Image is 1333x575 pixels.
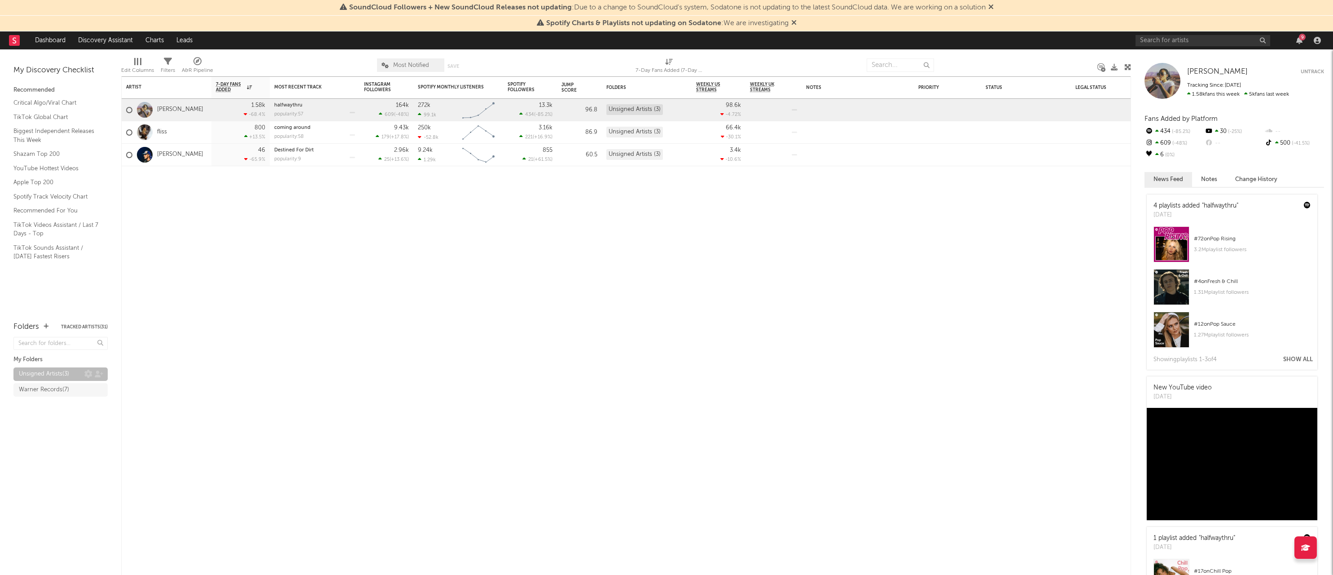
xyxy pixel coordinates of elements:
[13,149,99,159] a: Shazam Top 200
[244,156,265,162] div: -65.9 %
[546,20,721,27] span: Spotify Charts & Playlists not updating on Sodatone
[274,103,355,108] div: halfwaythru
[539,125,552,131] div: 3.16k
[447,64,459,69] button: Save
[13,322,39,332] div: Folders
[394,125,409,131] div: 9.43k
[606,127,663,137] div: Unsigned Artists (3)
[561,105,597,115] div: 96.8
[391,157,408,162] span: +13.6 %
[349,4,986,11] span: : Due to a change to SoundCloud's system, Sodatone is not updating to the latest SoundCloud data....
[13,164,99,173] a: YouTube Hottest Videos
[161,54,175,80] div: Filters
[1194,244,1311,255] div: 3.2M playlist followers
[1144,126,1204,137] div: 434
[791,20,797,27] span: Dismiss
[274,134,304,139] div: popularity: 58
[378,156,409,162] div: ( )
[139,31,170,49] a: Charts
[364,82,395,93] div: Instagram Followers
[274,148,314,153] a: Destined For Dirt
[720,111,741,117] div: -4.72 %
[13,177,99,187] a: Apple Top 200
[508,82,539,93] div: Spotify Followers
[13,243,99,261] a: TikTok Sounds Assistant / [DATE] Fastest Risers
[394,147,409,153] div: 2.96k
[274,103,303,108] a: halfwaythru
[418,134,438,140] div: -52.8k
[274,125,311,130] a: coming around
[1153,393,1212,402] div: [DATE]
[1296,37,1302,44] button: 9
[458,99,499,121] svg: Chart title
[121,54,154,80] div: Edit Columns
[395,112,408,117] span: -48 %
[13,126,99,145] a: Biggest Independent Releases This Week
[1153,534,1235,543] div: 1 playlist added
[534,135,551,140] span: +16.9 %
[19,369,69,380] div: Unsigned Artists ( 3 )
[535,157,551,162] span: +61.5 %
[1194,287,1311,298] div: 1.31M playlist followers
[274,112,303,117] div: popularity: 57
[13,192,99,202] a: Spotify Track Velocity Chart
[988,4,994,11] span: Dismiss
[13,98,99,108] a: Critical Algo/Viral Chart
[546,20,789,27] span: : We are investigating
[1187,68,1248,75] span: [PERSON_NAME]
[13,206,99,216] a: Recommended For You
[161,65,175,76] div: Filters
[730,147,741,153] div: 3.4k
[1187,92,1289,97] span: 5k fans last week
[1187,67,1248,76] a: [PERSON_NAME]
[13,220,99,239] a: TikTok Videos Assistant / Last 7 Days - Top
[1164,153,1175,158] span: 0 %
[1153,354,1217,365] div: Showing playlist s 1- 3 of 4
[1147,269,1317,312] a: #4onFresh & Chill1.31Mplaylist followers
[274,157,301,162] div: popularity: 9
[251,102,265,108] div: 1.58k
[418,157,436,163] div: 1.29k
[1144,149,1204,161] div: 6
[1192,172,1226,187] button: Notes
[1204,137,1264,149] div: --
[1199,535,1235,541] a: "halfwaythru"
[522,156,552,162] div: ( )
[1227,129,1242,134] span: -25 %
[13,85,108,96] div: Recommended
[182,65,213,76] div: A&R Pipeline
[1202,203,1238,209] a: "halfwaythru"
[258,147,265,153] div: 46
[391,135,408,140] span: +17.8 %
[606,85,674,90] div: Folders
[1153,543,1235,552] div: [DATE]
[418,125,431,131] div: 250k
[561,150,597,160] div: 60.5
[1301,67,1324,76] button: Untrack
[535,112,551,117] span: -85.2 %
[13,354,108,365] div: My Folders
[376,134,409,140] div: ( )
[1147,226,1317,269] a: #72onPop Rising3.2Mplaylist followers
[1264,126,1324,137] div: --
[696,82,728,93] span: Weekly US Streams
[561,127,597,138] div: 86.9
[525,112,534,117] span: 434
[636,65,703,76] div: 7-Day Fans Added (7-Day Fans Added)
[274,84,342,90] div: Most Recent Track
[1171,129,1190,134] span: -85.2 %
[1226,172,1286,187] button: Change History
[726,102,741,108] div: 98.6k
[216,82,245,93] span: 7-Day Fans Added
[349,4,572,11] span: SoundCloud Followers + New SoundCloud Releases not updating
[606,104,663,115] div: Unsigned Artists (3)
[121,65,154,76] div: Edit Columns
[525,135,533,140] span: 221
[1283,357,1313,363] button: Show All
[13,112,99,122] a: TikTok Global Chart
[1171,141,1187,146] span: -48 %
[29,31,72,49] a: Dashboard
[170,31,199,49] a: Leads
[157,106,203,114] a: [PERSON_NAME]
[418,112,436,118] div: 99.1k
